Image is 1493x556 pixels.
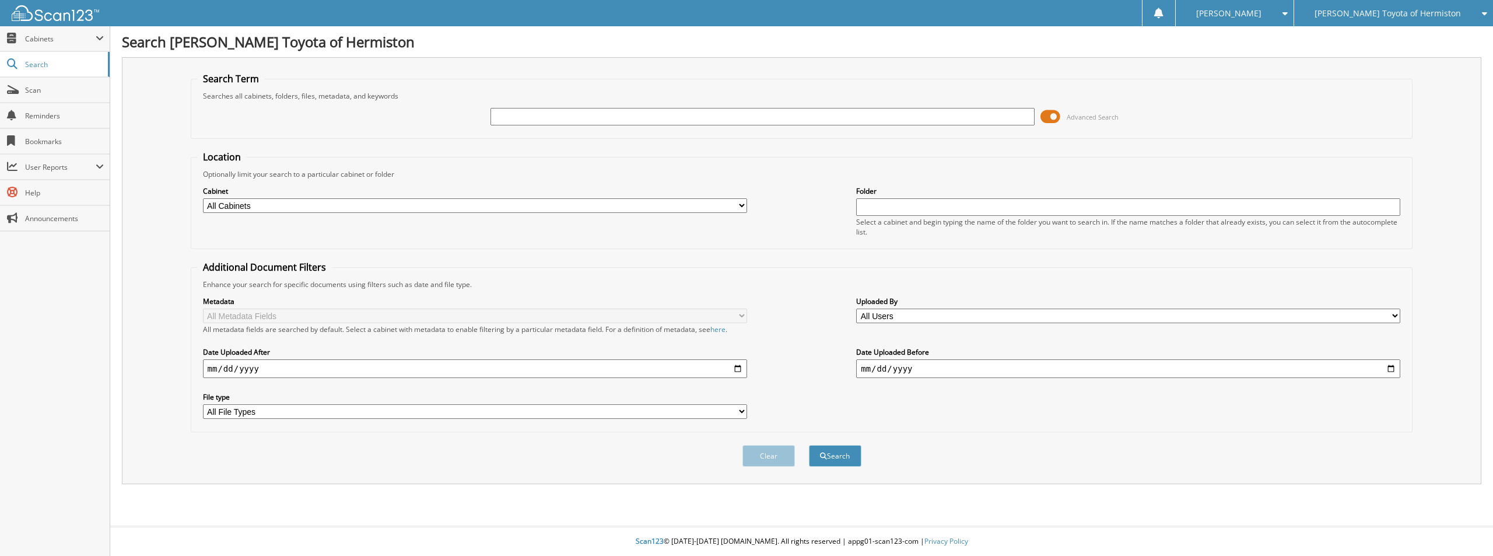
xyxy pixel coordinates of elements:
label: Date Uploaded Before [856,347,1400,357]
span: Search [25,60,102,69]
legend: Location [197,151,247,163]
legend: Additional Document Filters [197,261,332,274]
label: Folder [856,186,1400,196]
label: Cabinet [203,186,747,196]
a: Privacy Policy [924,536,968,546]
span: Cabinets [25,34,96,44]
label: Uploaded By [856,296,1400,306]
legend: Search Term [197,72,265,85]
div: All metadata fields are searched by default. Select a cabinet with metadata to enable filtering b... [203,324,747,334]
input: end [856,359,1400,378]
label: Metadata [203,296,747,306]
span: Announcements [25,214,104,223]
span: Advanced Search [1067,113,1119,121]
span: [PERSON_NAME] [1196,10,1261,17]
input: start [203,359,747,378]
div: Select a cabinet and begin typing the name of the folder you want to search in. If the name match... [856,217,1400,237]
label: Date Uploaded After [203,347,747,357]
button: Search [809,445,861,467]
span: Scan [25,85,104,95]
span: Help [25,188,104,198]
span: [PERSON_NAME] Toyota of Hermiston [1315,10,1461,17]
div: © [DATE]-[DATE] [DOMAIN_NAME]. All rights reserved | appg01-scan123-com | [110,527,1493,556]
img: scan123-logo-white.svg [12,5,99,21]
span: User Reports [25,162,96,172]
div: Optionally limit your search to a particular cabinet or folder [197,169,1407,179]
div: Enhance your search for specific documents using filters such as date and file type. [197,279,1407,289]
button: Clear [742,445,795,467]
span: Scan123 [636,536,664,546]
h1: Search [PERSON_NAME] Toyota of Hermiston [122,32,1481,51]
a: here [710,324,726,334]
span: Reminders [25,111,104,121]
div: Searches all cabinets, folders, files, metadata, and keywords [197,91,1407,101]
span: Bookmarks [25,137,104,146]
label: File type [203,392,747,402]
